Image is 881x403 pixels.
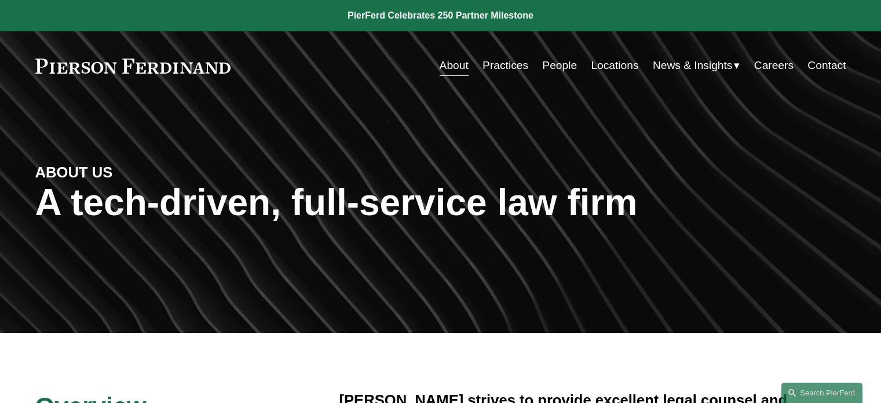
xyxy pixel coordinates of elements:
[591,55,638,77] a: Locations
[35,181,846,224] h1: A tech-driven, full-service law firm
[653,56,733,76] span: News & Insights
[35,164,113,180] strong: ABOUT US
[482,55,528,77] a: Practices
[653,55,740,77] a: folder dropdown
[440,55,469,77] a: About
[807,55,846,77] a: Contact
[781,383,862,403] a: Search this site
[754,55,794,77] a: Careers
[542,55,577,77] a: People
